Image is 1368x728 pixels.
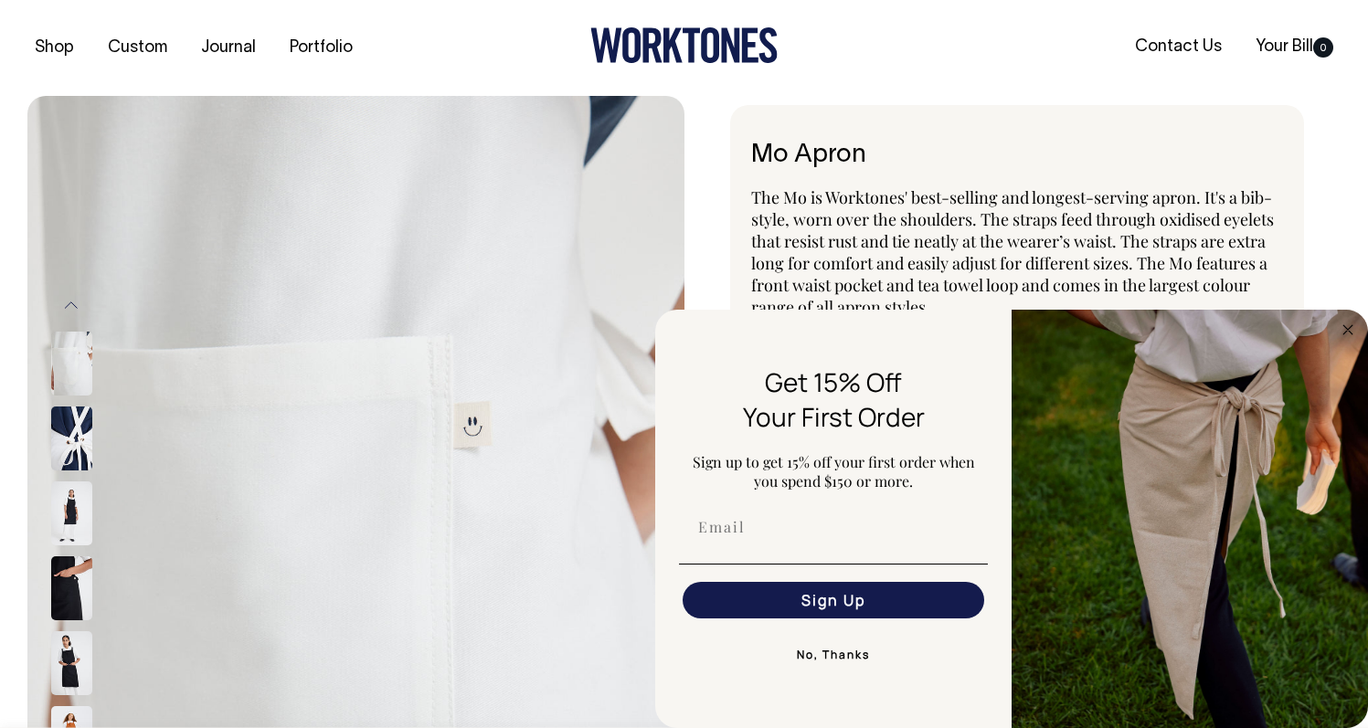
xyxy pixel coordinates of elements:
[1128,32,1229,62] a: Contact Us
[765,364,902,399] span: Get 15% Off
[51,481,92,545] img: Mo Apron
[679,637,988,673] button: No, Thanks
[683,582,984,618] button: Sign Up
[1248,32,1341,62] a: Your Bill0
[1337,319,1359,341] button: Close dialog
[51,556,92,620] img: black
[683,509,984,545] input: Email
[58,285,85,326] button: Previous
[27,33,81,63] a: Shop
[679,564,988,564] img: underline
[51,406,92,470] img: off-white
[51,332,92,396] img: off-white
[282,33,360,63] a: Portfolio
[751,142,1284,170] h1: Mo Apron
[751,186,1274,318] span: The Mo is Worktones' best-selling and longest-serving apron. It's a bib-style, worn over the shou...
[194,33,263,63] a: Journal
[1313,37,1333,58] span: 0
[693,452,975,491] span: Sign up to get 15% off your first order when you spend $150 or more.
[101,33,175,63] a: Custom
[743,399,925,434] span: Your First Order
[1012,310,1368,728] img: 5e34ad8f-4f05-4173-92a8-ea475ee49ac9.jpeg
[655,310,1368,728] div: FLYOUT Form
[51,631,92,695] img: black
